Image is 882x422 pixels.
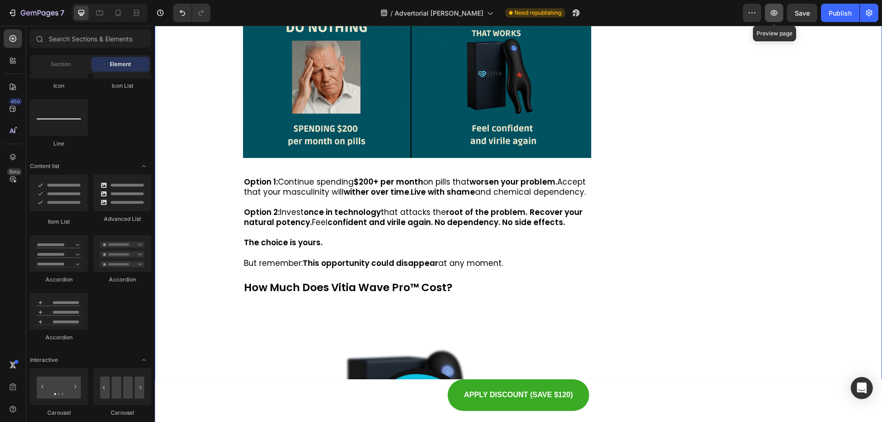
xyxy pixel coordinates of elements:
strong: The choice is yours. [89,211,168,222]
span: Need republishing [514,9,561,17]
div: Beta [7,168,22,175]
span: Content list [30,162,59,170]
div: Item List [30,218,88,226]
button: Publish [821,4,859,22]
strong: once in technology [149,181,226,192]
span: Toggle open [136,353,151,367]
div: Carousel [93,409,151,417]
p: Invest that attacks the Feel [89,181,436,202]
p: APPLY DISCOUNT (SAVE $120) [309,363,418,376]
strong: Recover your natural potency. [89,181,428,202]
p: Continue spending on pills that Accept that your masculinity will . and chemical dependency. [89,151,436,171]
strong: Live with shame [256,161,320,172]
strong: worsen your problem. [315,151,402,162]
div: Accordion [30,333,88,342]
strong: confident and virile again. No dependency. No side effects. [173,191,410,202]
strong: Option 1: [89,151,123,162]
div: Undo/Redo [173,4,210,22]
div: Carousel [30,409,88,417]
span: Advertorial [PERSON_NAME] [395,8,483,18]
p: But remember: at any moment. [89,232,436,242]
strong: Option 2: [89,181,125,192]
a: APPLY DISCOUNT (SAVE $120) [293,354,434,385]
strong: This opportunity could disappear [148,232,283,243]
span: Save [795,9,810,17]
button: Save [787,4,817,22]
input: Search Sections & Elements [30,29,151,48]
strong: $200+ per month [199,151,268,162]
div: 450 [9,98,22,105]
div: Accordion [93,276,151,284]
span: Interactive [30,356,58,364]
strong: wither over time [189,161,254,172]
button: 7 [4,4,68,22]
span: Toggle open [136,159,151,174]
div: Line [30,140,88,148]
p: How Much Does Vitia Wave Pro™ Cost? [89,255,436,269]
strong: root of the problem. [291,181,373,192]
span: Section [51,60,71,68]
span: / [390,8,393,18]
p: 7 [60,7,64,18]
div: Icon List [93,82,151,90]
iframe: Design area [155,26,882,422]
span: Element [110,60,131,68]
div: Open Intercom Messenger [851,377,873,399]
div: Icon [30,82,88,90]
div: Advanced List [93,215,151,223]
div: Accordion [30,276,88,284]
div: Publish [829,8,852,18]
